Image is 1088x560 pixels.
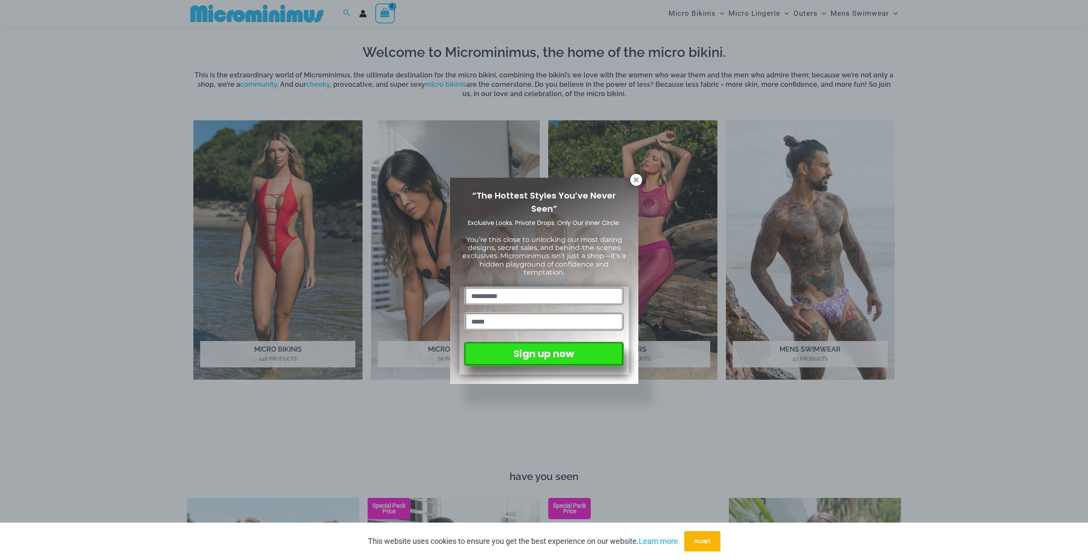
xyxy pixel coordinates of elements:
[684,531,720,551] button: Accept
[464,342,623,366] button: Sign up now
[468,219,620,227] span: Exclusive Looks. Private Drops. Only Our Inner Circle.
[368,535,678,548] p: This website uses cookies to ensure you get the best experience on our website.
[462,236,626,276] span: You’re this close to unlocking our most daring designs, secret sales, and behind-the-scenes exclu...
[630,174,642,186] button: Close
[472,190,616,215] span: “The Hottest Styles You’ve Never Seen”
[639,537,678,546] a: Learn more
